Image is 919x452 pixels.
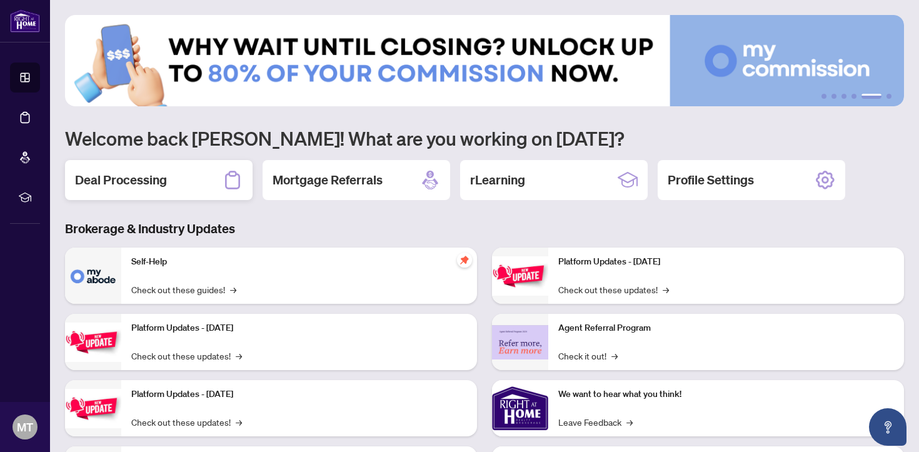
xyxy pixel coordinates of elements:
button: 4 [851,94,856,99]
span: → [626,415,633,429]
span: → [236,415,242,429]
span: → [236,349,242,363]
p: Platform Updates - [DATE] [131,388,467,401]
p: Platform Updates - [DATE] [131,321,467,335]
img: logo [10,9,40,33]
h1: Welcome back [PERSON_NAME]! What are you working on [DATE]? [65,126,904,150]
span: → [663,283,669,296]
img: Self-Help [65,248,121,304]
p: Agent Referral Program [558,321,894,335]
a: Check out these updates!→ [131,349,242,363]
button: 1 [821,94,826,99]
img: Platform Updates - June 23, 2025 [492,256,548,296]
button: Open asap [869,408,906,446]
img: Agent Referral Program [492,325,548,359]
h2: Mortgage Referrals [273,171,383,189]
img: Platform Updates - July 21, 2025 [65,389,121,428]
span: MT [17,418,33,436]
button: 3 [841,94,846,99]
h2: rLearning [470,171,525,189]
img: We want to hear what you think! [492,380,548,436]
button: 2 [831,94,836,99]
span: → [230,283,236,296]
h2: Deal Processing [75,171,167,189]
button: 6 [886,94,891,99]
p: We want to hear what you think! [558,388,894,401]
p: Platform Updates - [DATE] [558,255,894,269]
p: Self-Help [131,255,467,269]
a: Check out these updates!→ [131,415,242,429]
a: Leave Feedback→ [558,415,633,429]
a: Check it out!→ [558,349,618,363]
span: → [611,349,618,363]
a: Check out these guides!→ [131,283,236,296]
span: pushpin [457,253,472,268]
img: Platform Updates - September 16, 2025 [65,323,121,362]
button: 5 [861,94,881,99]
a: Check out these updates!→ [558,283,669,296]
h2: Profile Settings [668,171,754,189]
img: Slide 4 [65,15,904,106]
h3: Brokerage & Industry Updates [65,220,904,238]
